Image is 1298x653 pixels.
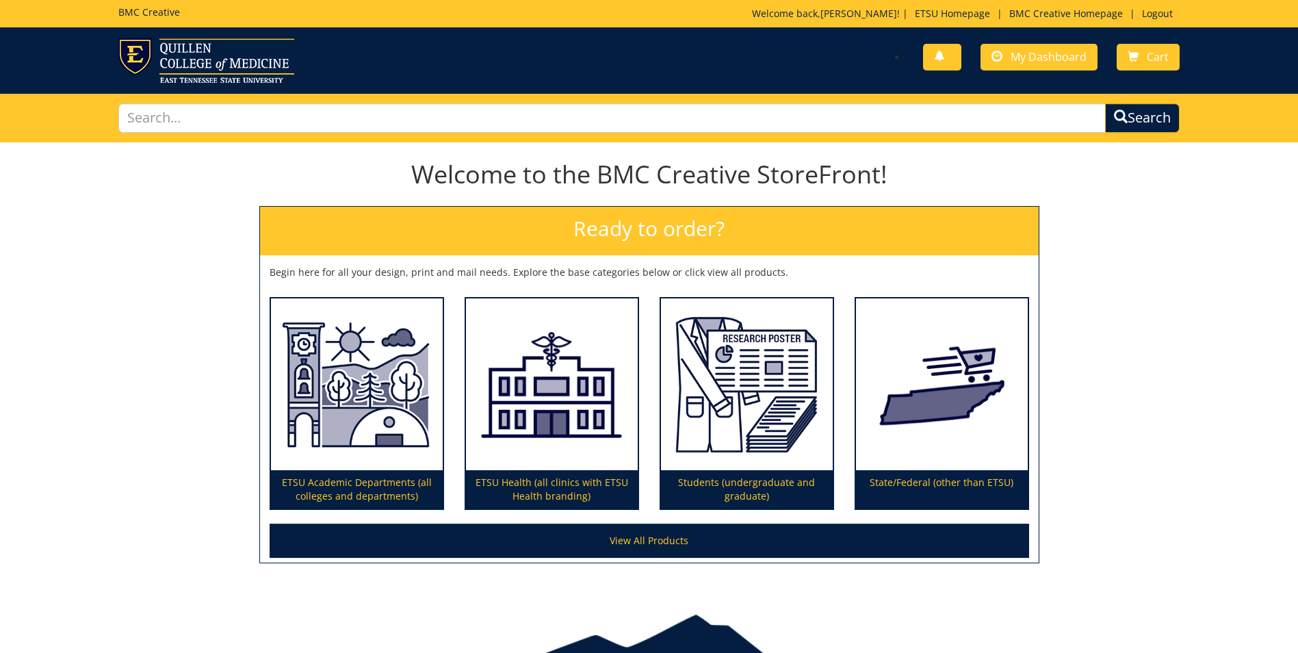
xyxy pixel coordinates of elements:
p: State/Federal (other than ETSU) [856,470,1028,509]
input: Search... [118,103,1106,133]
button: Search [1105,103,1180,133]
a: BMC Creative Homepage [1002,7,1130,20]
img: Students (undergraduate and graduate) [661,298,833,471]
a: View All Products [270,524,1029,558]
a: [PERSON_NAME] [820,7,897,20]
img: ETSU Academic Departments (all colleges and departments) [271,298,443,471]
a: My Dashboard [981,44,1098,71]
p: Welcome back, ! | | | [752,7,1180,21]
a: ETSU Health (all clinics with ETSU Health branding) [466,298,638,509]
h2: Ready to order? [260,207,1039,255]
span: My Dashboard [1011,49,1087,64]
img: State/Federal (other than ETSU) [856,298,1028,471]
p: ETSU Academic Departments (all colleges and departments) [271,470,443,509]
a: Logout [1135,7,1180,20]
p: Begin here for all your design, print and mail needs. Explore the base categories below or click ... [270,266,1029,279]
span: Cart [1147,49,1169,64]
a: ETSU Academic Departments (all colleges and departments) [271,298,443,509]
img: ETSU logo [118,38,294,83]
a: State/Federal (other than ETSU) [856,298,1028,509]
a: Cart [1117,44,1180,71]
p: Students (undergraduate and graduate) [661,470,833,509]
a: ETSU Homepage [908,7,997,20]
a: Students (undergraduate and graduate) [661,298,833,509]
h5: BMC Creative [118,7,180,17]
h1: Welcome to the BMC Creative StoreFront! [259,161,1039,188]
p: ETSU Health (all clinics with ETSU Health branding) [466,470,638,509]
img: ETSU Health (all clinics with ETSU Health branding) [466,298,638,471]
